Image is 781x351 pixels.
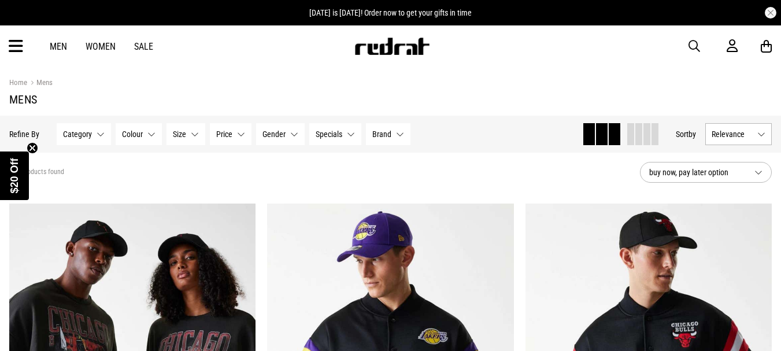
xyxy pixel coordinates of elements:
button: Specials [309,123,361,145]
a: Mens [27,78,53,89]
span: buy now, pay later option [649,165,745,179]
span: Category [63,130,92,139]
span: Price [216,130,232,139]
a: Sale [134,41,153,52]
button: Size [166,123,205,145]
button: Sortby [676,127,696,141]
button: Close teaser [27,142,38,154]
button: Colour [116,123,162,145]
span: [DATE] is [DATE]! Order now to get your gifts in time [309,8,472,17]
a: Home [9,78,27,87]
button: buy now, pay later option [640,162,772,183]
button: Gender [256,123,305,145]
span: Brand [372,130,391,139]
a: Men [50,41,67,52]
span: 516 products found [9,168,64,177]
img: Redrat logo [354,38,430,55]
span: Gender [262,130,286,139]
span: Colour [122,130,143,139]
span: $20 Off [9,158,20,193]
span: Specials [316,130,342,139]
p: Refine By [9,130,39,139]
span: Size [173,130,186,139]
span: Relevance [712,130,753,139]
button: Brand [366,123,410,145]
button: Price [210,123,251,145]
h1: Mens [9,93,772,106]
button: Relevance [705,123,772,145]
a: Women [86,41,116,52]
span: by [689,130,696,139]
button: Category [57,123,111,145]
